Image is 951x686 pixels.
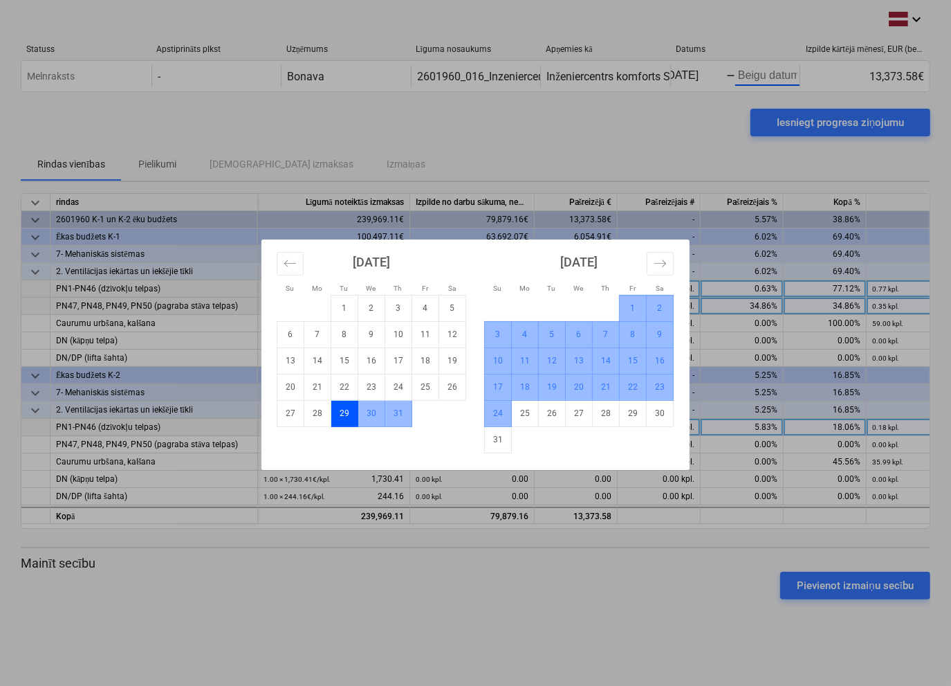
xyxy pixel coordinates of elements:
td: Choose Monday, August 18, 2025 as your check-out date. It's available. [512,374,539,400]
td: Choose Wednesday, July 30, 2025 as your check-out date. It's available. [358,400,385,426]
td: Choose Thursday, July 24, 2025 as your check-out date. It's available. [385,374,412,400]
td: Choose Saturday, August 2, 2025 as your check-out date. It's available. [647,295,674,321]
td: Choose Monday, August 11, 2025 as your check-out date. It's available. [512,347,539,374]
small: Tu [548,285,556,292]
td: Choose Tuesday, July 15, 2025 as your check-out date. It's available. [331,347,358,374]
td: Choose Tuesday, July 1, 2025 as your check-out date. It's available. [331,295,358,321]
td: Choose Saturday, August 16, 2025 as your check-out date. It's available. [647,347,674,374]
td: Choose Sunday, August 31, 2025 as your check-out date. It's available. [485,426,512,453]
small: We [574,285,584,292]
td: Choose Tuesday, August 19, 2025 as your check-out date. It's available. [539,374,566,400]
td: Choose Sunday, August 10, 2025 as your check-out date. It's available. [485,347,512,374]
td: Choose Saturday, August 23, 2025 as your check-out date. It's available. [647,374,674,400]
td: Choose Saturday, July 19, 2025 as your check-out date. It's available. [439,347,466,374]
td: Choose Sunday, July 6, 2025 as your check-out date. It's available. [277,321,304,347]
td: Choose Tuesday, July 22, 2025 as your check-out date. It's available. [331,374,358,400]
td: Choose Saturday, July 12, 2025 as your check-out date. It's available. [439,321,466,347]
small: Fr [629,285,636,292]
td: Choose Thursday, July 31, 2025 as your check-out date. It's available. [385,400,412,426]
td: Choose Thursday, July 17, 2025 as your check-out date. It's available. [385,347,412,374]
td: Choose Friday, August 1, 2025 as your check-out date. It's available. [620,295,647,321]
td: Choose Tuesday, August 12, 2025 as your check-out date. It's available. [539,347,566,374]
td: Choose Sunday, July 20, 2025 as your check-out date. It's available. [277,374,304,400]
small: Mo [312,285,322,292]
td: Choose Thursday, August 28, 2025 as your check-out date. It's available. [593,400,620,426]
td: Choose Thursday, August 14, 2025 as your check-out date. It's available. [593,347,620,374]
td: Choose Monday, July 14, 2025 as your check-out date. It's available. [304,347,331,374]
td: Choose Friday, August 29, 2025 as your check-out date. It's available. [620,400,647,426]
td: Choose Friday, August 22, 2025 as your check-out date. It's available. [620,374,647,400]
td: Choose Wednesday, July 16, 2025 as your check-out date. It's available. [358,347,385,374]
strong: [DATE] [353,255,390,269]
td: Choose Thursday, July 3, 2025 as your check-out date. It's available. [385,295,412,321]
td: Choose Monday, July 28, 2025 as your check-out date. It's available. [304,400,331,426]
small: Mo [519,285,530,292]
small: Su [494,285,502,292]
button: Move forward to switch to the next month. [647,252,674,276]
td: Choose Friday, July 11, 2025 as your check-out date. It's available. [412,321,439,347]
td: Choose Sunday, August 3, 2025 as your check-out date. It's available. [485,321,512,347]
td: Choose Wednesday, August 20, 2025 as your check-out date. It's available. [566,374,593,400]
td: Not available. Tuesday, July 29, 2025 [331,400,358,426]
div: Calendar [261,240,690,470]
td: Choose Friday, July 25, 2025 as your check-out date. It's available. [412,374,439,400]
td: Choose Thursday, July 10, 2025 as your check-out date. It's available. [385,321,412,347]
td: Choose Friday, August 15, 2025 as your check-out date. It's available. [620,347,647,374]
td: Choose Sunday, July 13, 2025 as your check-out date. It's available. [277,347,304,374]
td: Choose Wednesday, August 6, 2025 as your check-out date. It's available. [566,321,593,347]
strong: [DATE] [560,255,598,269]
td: Choose Wednesday, August 27, 2025 as your check-out date. It's available. [566,400,593,426]
button: Move backward to switch to the previous month. [277,252,304,276]
td: Choose Sunday, July 27, 2025 as your check-out date. It's available. [277,400,304,426]
td: Choose Friday, July 18, 2025 as your check-out date. It's available. [412,347,439,374]
td: Choose Monday, August 25, 2025 as your check-out date. It's available. [512,400,539,426]
td: Choose Wednesday, July 23, 2025 as your check-out date. It's available. [358,374,385,400]
td: Choose Sunday, August 17, 2025 as your check-out date. It's available. [485,374,512,400]
td: Choose Monday, August 4, 2025 as your check-out date. It's available. [512,321,539,347]
small: Tu [340,285,349,292]
td: Choose Monday, July 21, 2025 as your check-out date. It's available. [304,374,331,400]
td: Choose Saturday, July 26, 2025 as your check-out date. It's available. [439,374,466,400]
td: Choose Friday, August 8, 2025 as your check-out date. It's available. [620,321,647,347]
td: Choose Friday, July 4, 2025 as your check-out date. It's available. [412,295,439,321]
small: Sa [448,285,456,292]
td: Choose Tuesday, August 26, 2025 as your check-out date. It's available. [539,400,566,426]
td: Choose Monday, July 7, 2025 as your check-out date. It's available. [304,321,331,347]
td: Choose Wednesday, July 9, 2025 as your check-out date. It's available. [358,321,385,347]
small: Sa [656,285,663,292]
small: Th [394,285,403,292]
small: Th [602,285,610,292]
td: Choose Saturday, August 30, 2025 as your check-out date. It's available. [647,400,674,426]
td: Choose Saturday, August 9, 2025 as your check-out date. It's available. [647,321,674,347]
td: Choose Tuesday, July 8, 2025 as your check-out date. It's available. [331,321,358,347]
td: Choose Tuesday, August 5, 2025 as your check-out date. It's available. [539,321,566,347]
small: We [367,285,376,292]
td: Choose Thursday, August 7, 2025 as your check-out date. It's available. [593,321,620,347]
td: Choose Sunday, August 24, 2025 as your check-out date. It's available. [485,400,512,426]
td: Choose Thursday, August 21, 2025 as your check-out date. It's available. [593,374,620,400]
td: Choose Wednesday, August 13, 2025 as your check-out date. It's available. [566,347,593,374]
td: Choose Wednesday, July 2, 2025 as your check-out date. It's available. [358,295,385,321]
small: Fr [422,285,428,292]
small: Su [286,285,295,292]
td: Choose Saturday, July 5, 2025 as your check-out date. It's available. [439,295,466,321]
